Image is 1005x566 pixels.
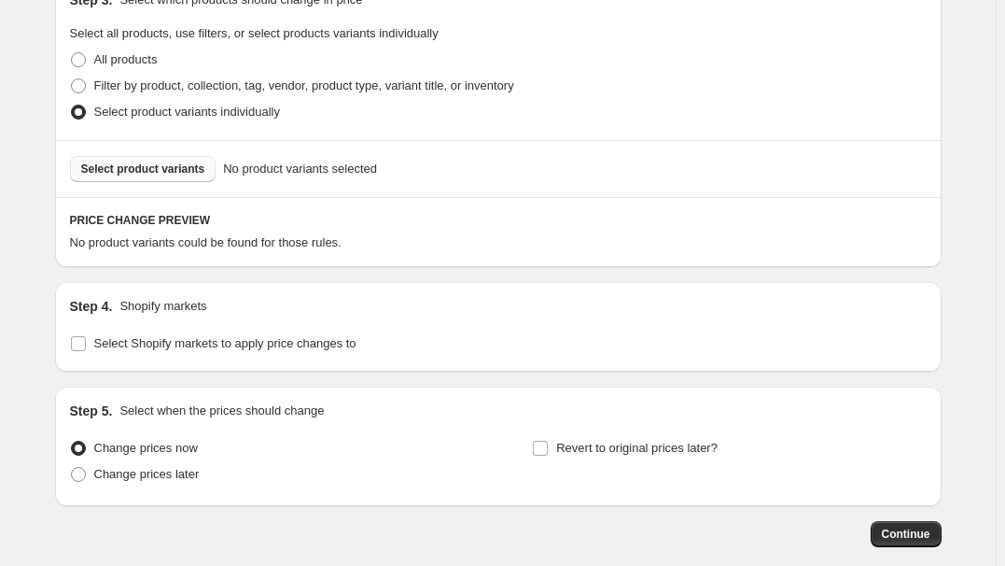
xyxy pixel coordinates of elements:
[119,297,206,316] p: Shopify markets
[119,402,324,420] p: Select when the prices should change
[94,105,280,119] span: Select product variants individually
[882,527,930,542] span: Continue
[94,336,356,350] span: Select Shopify markets to apply price changes to
[70,156,216,182] button: Select product variants
[94,441,198,455] span: Change prices now
[81,162,205,177] span: Select product variants
[70,213,927,228] h6: PRICE CHANGE PREVIEW
[94,78,514,92] span: Filter by product, collection, tag, vendor, product type, variant title, or inventory
[70,26,439,40] span: Select all products, use filters, or select products variants individually
[223,160,377,178] span: No product variants selected
[70,402,113,420] h2: Step 5.
[94,467,200,481] span: Change prices later
[70,297,113,316] h2: Step 4.
[94,52,158,66] span: All products
[871,521,942,547] button: Continue
[556,441,718,455] span: Revert to original prices later?
[70,235,342,249] span: No product variants could be found for those rules.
